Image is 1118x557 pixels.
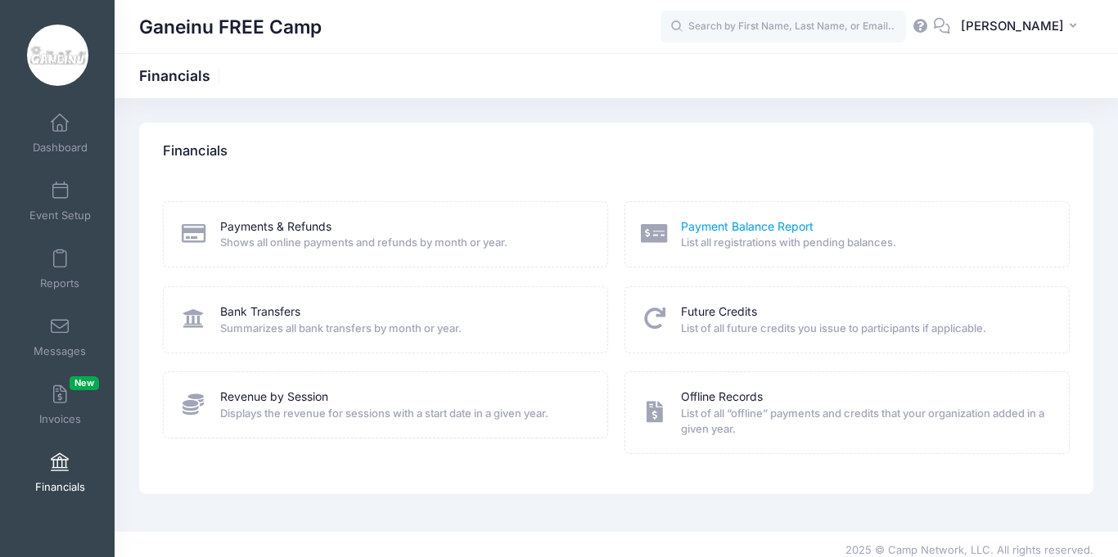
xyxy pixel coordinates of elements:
img: Ganeinu FREE Camp [27,25,88,86]
h1: Financials [139,67,224,84]
a: Reports [21,240,99,298]
span: List all registrations with pending balances. [681,235,1048,251]
a: Financials [21,444,99,501]
a: Revenue by Session [220,389,328,406]
span: List of all future credits you issue to participants if applicable. [681,321,1048,337]
span: Displays the revenue for sessions with a start date in a given year. [220,406,587,422]
button: [PERSON_NAME] [950,8,1093,46]
a: Payments & Refunds [220,218,331,236]
a: Dashboard [21,105,99,162]
a: Payment Balance Report [681,218,814,236]
a: Offline Records [681,389,763,406]
span: Financials [35,480,85,494]
span: Dashboard [33,141,88,155]
span: List of all “offline” payments and credits that your organization added in a given year. [681,406,1048,438]
span: Reports [40,276,79,290]
a: Future Credits [681,303,757,321]
span: 2025 © Camp Network, LLC. All rights reserved. [845,543,1093,556]
span: Event Setup [29,209,91,222]
span: New [70,376,99,390]
span: Summarizes all bank transfers by month or year. [220,321,587,337]
span: Messages [34,344,86,358]
a: Event Setup [21,173,99,230]
span: Invoices [39,412,81,426]
span: [PERSON_NAME] [961,17,1064,35]
span: Shows all online payments and refunds by month or year. [220,235,587,251]
h1: Ganeinu FREE Camp [139,8,322,46]
a: Bank Transfers [220,303,300,321]
a: Messages [21,308,99,366]
input: Search by First Name, Last Name, or Email... [660,11,906,43]
h4: Financials [163,128,228,175]
a: InvoicesNew [21,376,99,433]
